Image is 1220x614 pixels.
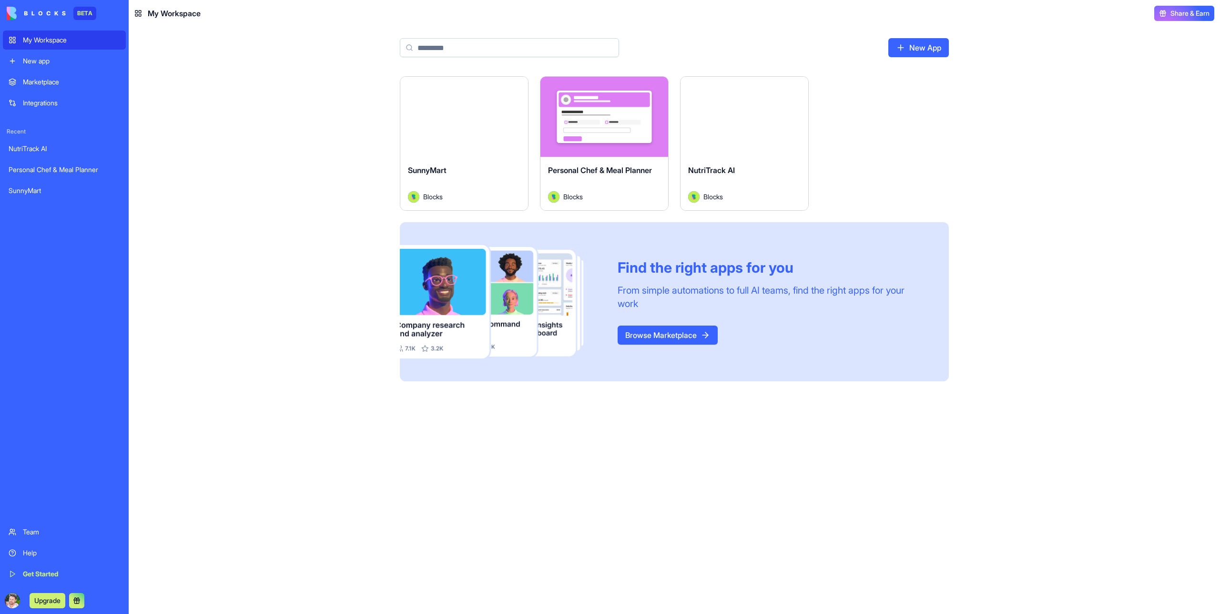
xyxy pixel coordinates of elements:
span: Blocks [423,192,443,202]
div: Get Started [23,569,120,579]
a: Team [3,522,126,542]
div: From simple automations to full AI teams, find the right apps for your work [618,284,926,310]
div: Personal Chef & Meal Planner [9,165,120,174]
img: Avatar [688,191,700,203]
span: SunnyMart [408,165,447,175]
button: Share & Earn [1154,6,1214,21]
img: Frame_181_egmpey.png [400,245,602,359]
a: Get Started [3,564,126,583]
a: NutriTrack AIAvatarBlocks [680,76,809,211]
a: New app [3,51,126,71]
a: My Workspace [3,31,126,50]
a: Upgrade [30,595,65,605]
div: Marketplace [23,77,120,87]
img: logo [7,7,66,20]
a: Browse Marketplace [618,326,718,345]
button: Upgrade [30,593,65,608]
span: Share & Earn [1170,9,1210,18]
span: Blocks [563,192,583,202]
a: BETA [7,7,96,20]
div: Team [23,527,120,537]
div: Integrations [23,98,120,108]
a: NutriTrack AI [3,139,126,158]
span: Recent [3,128,126,135]
div: New app [23,56,120,66]
a: Personal Chef & Meal Planner [3,160,126,179]
div: SunnyMart [9,186,120,195]
span: My Workspace [148,8,201,19]
img: Avatar [548,191,559,203]
a: New App [888,38,949,57]
a: SunnyMartAvatarBlocks [400,76,529,211]
div: BETA [73,7,96,20]
div: Find the right apps for you [618,259,926,276]
div: Help [23,548,120,558]
a: Personal Chef & Meal PlannerAvatarBlocks [540,76,669,211]
span: NutriTrack AI [688,165,735,175]
a: Marketplace [3,72,126,92]
div: NutriTrack AI [9,144,120,153]
a: Integrations [3,93,126,113]
span: Personal Chef & Meal Planner [548,165,652,175]
div: My Workspace [23,35,120,45]
a: SunnyMart [3,181,126,200]
img: ACg8ocLTaF0jYi_erg5cFNWBvTwUgjf77nCTOzrkxZ9Ia9ElNQVNj5EvAQ=s96-c [5,593,20,608]
a: Help [3,543,126,563]
img: Avatar [408,191,419,203]
span: Blocks [703,192,723,202]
